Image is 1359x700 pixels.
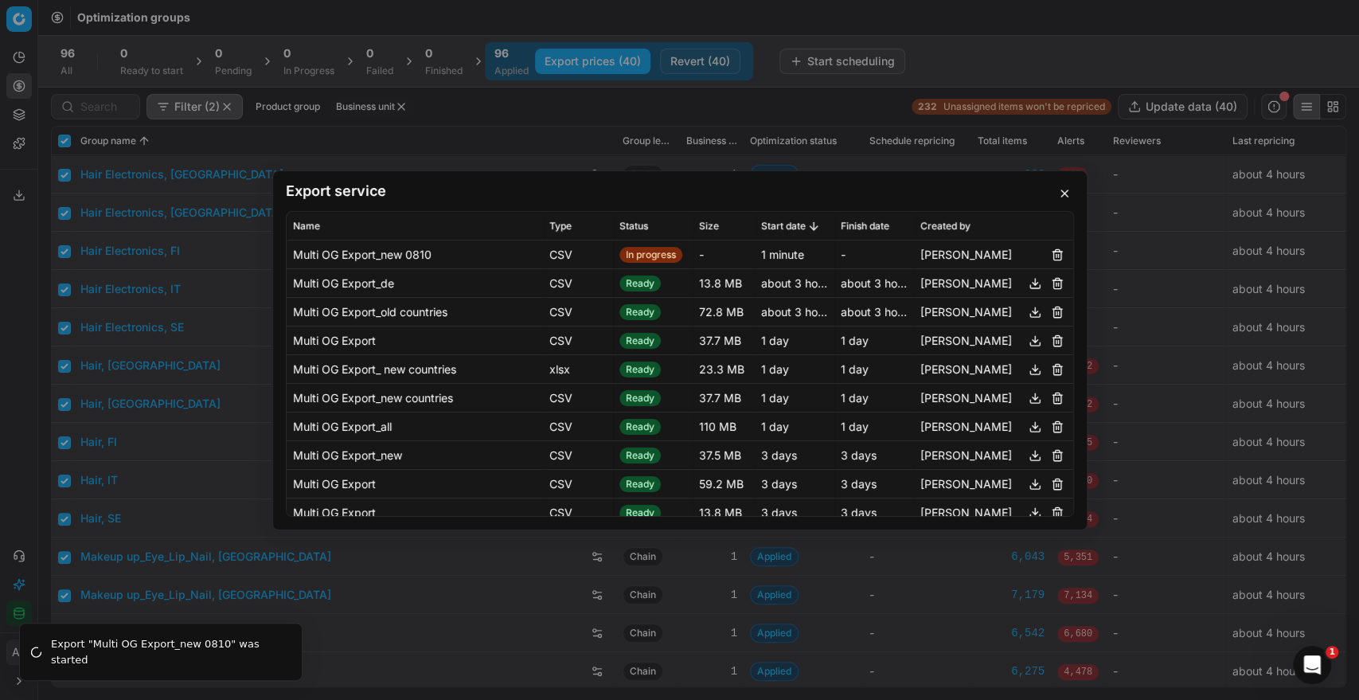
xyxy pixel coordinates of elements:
div: 13.8 MB [699,504,748,520]
div: 59.2 MB [699,475,748,491]
div: 37.5 MB [699,447,748,463]
div: [PERSON_NAME] [920,302,1067,321]
span: Ready [619,476,661,492]
div: CSV [549,246,607,262]
span: Ready [619,448,661,463]
span: about 3 hours [841,304,913,318]
div: [PERSON_NAME] [920,388,1067,407]
div: 110 MB [699,418,748,434]
span: 1 day [841,419,869,432]
div: Multi OG Export_all [293,418,537,434]
div: Multi OG Export [293,332,537,348]
span: Type [549,219,572,232]
span: about 3 hours [841,276,913,289]
span: Created by [920,219,970,232]
div: Multi OG Export [293,475,537,491]
span: about 3 hours [761,304,834,318]
span: 1 minute [761,247,804,260]
span: Name [293,219,320,232]
div: CSV [549,504,607,520]
span: In progress [619,247,682,263]
div: [PERSON_NAME] [920,330,1067,350]
div: Multi OG Export [293,504,537,520]
span: Start date [761,219,806,232]
span: 3 days [841,448,877,461]
span: 3 days [761,448,797,461]
div: Multi OG Export_new [293,447,537,463]
div: CSV [549,475,607,491]
span: 1 day [841,362,869,375]
span: 1 day [761,419,789,432]
div: CSV [549,418,607,434]
span: 1 day [761,390,789,404]
span: Ready [619,304,661,320]
div: Multi OG Export_new countries [293,389,537,405]
div: CSV [549,389,607,405]
div: 72.8 MB [699,303,748,319]
span: Ready [619,333,661,349]
button: Sorted by Start date descending [806,217,822,233]
td: - [834,241,914,269]
span: 1 day [761,333,789,346]
div: [PERSON_NAME] [920,503,1067,522]
div: Multi OG Export_new 0810 [293,246,537,262]
h2: Export service [286,184,1074,198]
div: 37.7 MB [699,389,748,405]
div: - [699,246,748,262]
div: CSV [549,275,607,291]
div: [PERSON_NAME] [920,474,1067,493]
span: about 3 hours [761,276,834,289]
div: [PERSON_NAME] [920,416,1067,436]
span: 1 day [841,333,869,346]
span: 1 [1326,646,1338,659]
span: Size [699,219,719,232]
div: CSV [549,447,607,463]
div: CSV [549,303,607,319]
span: Ready [619,505,661,521]
div: 37.7 MB [699,332,748,348]
div: [PERSON_NAME] [920,445,1067,464]
span: Finish date [841,219,889,232]
span: 1 day [841,390,869,404]
div: Multi OG Export_old countries [293,303,537,319]
div: [PERSON_NAME] [920,273,1067,292]
div: 13.8 MB [699,275,748,291]
span: 3 days [841,505,877,518]
span: 3 days [761,505,797,518]
iframe: Intercom live chat [1293,646,1331,684]
span: Ready [619,276,661,291]
div: 23.3 MB [699,361,748,377]
div: Multi OG Export_de [293,275,537,291]
span: Ready [619,390,661,406]
span: 1 day [761,362,789,375]
div: [PERSON_NAME] [920,359,1067,378]
span: Status [619,219,648,232]
span: Ready [619,419,661,435]
div: [PERSON_NAME] [920,244,1067,264]
span: 3 days [761,476,797,490]
div: CSV [549,332,607,348]
span: 3 days [841,476,877,490]
div: Multi OG Export_ new countries [293,361,537,377]
div: xlsx [549,361,607,377]
span: Ready [619,362,661,377]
